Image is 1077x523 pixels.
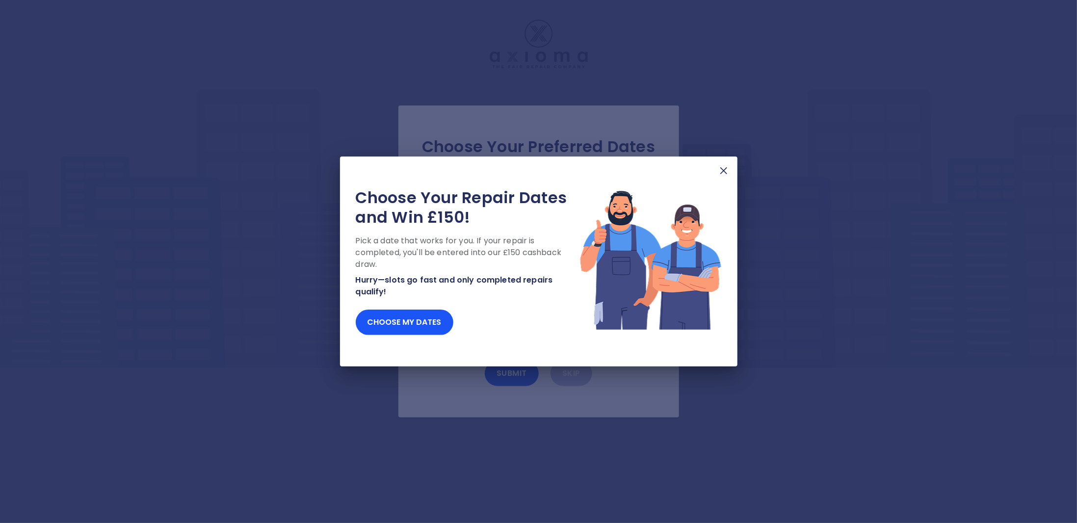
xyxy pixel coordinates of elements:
p: Pick a date that works for you. If your repair is completed, you'll be entered into our £150 cash... [356,235,579,270]
img: Lottery [579,188,722,331]
button: Choose my dates [356,310,453,335]
p: Hurry—slots go fast and only completed repairs qualify! [356,274,579,298]
img: X Mark [718,165,730,177]
h2: Choose Your Repair Dates and Win £150! [356,188,579,227]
